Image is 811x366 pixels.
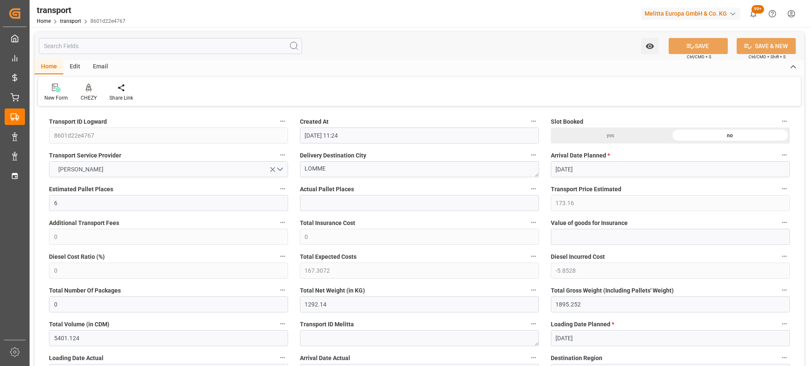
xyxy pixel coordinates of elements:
span: Loading Date Planned [551,320,614,329]
span: Diesel Incurred Cost [551,252,605,261]
a: transport [60,18,81,24]
span: Transport ID Melitta [300,320,354,329]
button: Value of goods for Insurance [779,217,790,228]
span: Ctrl/CMD + Shift + S [748,54,786,60]
button: Loading Date Planned * [779,318,790,329]
button: Arrival Date Planned * [779,149,790,160]
button: Help Center [763,4,782,23]
span: Total Number Of Packages [49,286,121,295]
span: 99+ [751,5,764,14]
div: Email [87,60,114,74]
button: open menu [49,161,288,177]
button: Slot Booked [779,116,790,127]
div: Edit [63,60,87,74]
button: Estimated Pallet Places [277,183,288,194]
button: Total Net Weight (in KG) [528,285,539,296]
button: Diesel Incurred Cost [779,251,790,262]
button: Additional Transport Fees [277,217,288,228]
span: Total Volume (in CDM) [49,320,109,329]
button: Destination Region [779,352,790,363]
input: DD-MM-YYYY [551,330,790,346]
button: Delivery Destination City [528,149,539,160]
span: Transport Price Estimated [551,185,621,194]
span: Estimated Pallet Places [49,185,113,194]
button: Transport Price Estimated [779,183,790,194]
input: DD-MM-YYYY [551,161,790,177]
button: Total Expected Costs [528,251,539,262]
textarea: LOMME [300,161,539,177]
div: New Form [44,94,68,102]
span: Slot Booked [551,117,583,126]
button: Diesel Cost Ratio (%) [277,251,288,262]
span: Actual Pallet Places [300,185,354,194]
div: transport [37,4,125,16]
span: Diesel Cost Ratio (%) [49,252,105,261]
div: no [670,127,790,144]
span: Total Net Weight (in KG) [300,286,365,295]
span: Loading Date Actual [49,354,103,363]
span: Total Insurance Cost [300,219,355,228]
button: show 100 new notifications [744,4,763,23]
span: Created At [300,117,329,126]
a: Home [37,18,51,24]
button: Transport ID Logward [277,116,288,127]
button: Total Gross Weight (Including Pallets' Weight) [779,285,790,296]
button: Loading Date Actual [277,352,288,363]
input: Search Fields [39,38,302,54]
div: yes [551,127,670,144]
span: [PERSON_NAME] [54,165,108,174]
span: Delivery Destination City [300,151,366,160]
span: Total Gross Weight (Including Pallets' Weight) [551,286,674,295]
button: Total Volume (in CDM) [277,318,288,329]
div: Share Link [109,94,133,102]
button: Transport ID Melitta [528,318,539,329]
div: Melitta Europa GmbH & Co. KG [641,8,740,20]
span: Transport ID Logward [49,117,107,126]
span: Arrival Date Planned [551,151,610,160]
span: Total Expected Costs [300,252,357,261]
span: Additional Transport Fees [49,219,119,228]
span: Ctrl/CMD + S [687,54,711,60]
button: Transport Service Provider [277,149,288,160]
button: SAVE [669,38,728,54]
button: Total Insurance Cost [528,217,539,228]
button: Melitta Europa GmbH & Co. KG [641,5,744,22]
span: Arrival Date Actual [300,354,350,363]
button: open menu [641,38,659,54]
button: Created At [528,116,539,127]
button: Actual Pallet Places [528,183,539,194]
button: Total Number Of Packages [277,285,288,296]
span: Value of goods for Insurance [551,219,628,228]
span: Destination Region [551,354,602,363]
button: Arrival Date Actual [528,352,539,363]
div: CHEZY [81,94,97,102]
span: Transport Service Provider [49,151,121,160]
div: Home [35,60,63,74]
input: DD-MM-YYYY HH:MM [300,127,539,144]
button: SAVE & NEW [737,38,796,54]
